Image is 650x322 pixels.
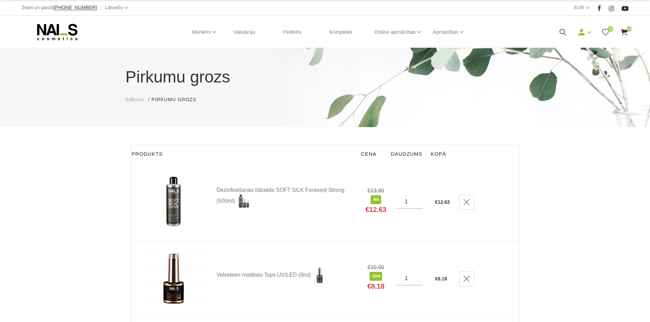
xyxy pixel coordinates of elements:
[21,3,97,12] div: Zvani un pasūti
[151,96,203,103] li: Pirkumu grozs
[427,144,450,164] th: Kopā
[438,276,447,281] span: 8.18
[228,16,260,48] a: Vaksācija
[626,26,632,32] span: 34
[387,144,427,164] th: Daudzums
[277,16,307,48] a: Pedikīrs
[140,251,208,307] img: Velveteen matētais Tops UV/LED (8ml)
[140,174,208,230] img: Dezinficēšanas līdzeklis SOFT SILK Forasept Strong (500ml)
[311,267,328,284] img: Matētais tops bez lipīgā slāņa: • rada īpaši samtainu sajūtu • nemaina gēllakas/gēla toni • sader...
[357,144,387,164] th: Cena
[433,18,458,46] a: Apmācības
[459,195,474,210] a: Delete
[217,267,357,284] a: Velveteen matētais Tops UV/LED (8ml)
[131,144,357,164] th: Produkts
[235,193,252,210] img: SOFT SILK SANITIZER FORASEPT STRONG Paredzēts profesionālai lietošanai: roku un virsmu dezinfekci...
[593,3,594,12] span: |
[602,300,647,322] iframe: chat widget
[54,5,97,10] a: [PHONE_NUMBER]
[105,3,123,12] a: Latviešu
[371,195,381,204] span: -9%
[217,187,357,210] a: Dezinficēšanas līdzeklis SOFT SILK Forasept Strong (500ml)
[620,28,629,36] a: 34
[100,3,102,12] span: |
[192,18,211,46] a: Manikīrs
[370,272,382,280] span: -25%
[438,199,450,205] span: 12.63
[435,276,438,281] span: €
[574,3,584,12] a: EUR
[608,26,613,32] span: 8
[324,16,358,48] a: Komplekti
[126,97,145,102] span: Sākums
[374,18,416,46] a: Online apmācības
[367,188,384,194] s: €13.90
[459,271,474,287] a: Delete
[365,205,386,214] span: €12.63
[601,28,610,36] a: 8
[367,264,384,270] s: €10.90
[126,65,525,89] h1: Pirkumu grozs
[435,199,438,205] span: €
[126,96,145,103] a: Sākums
[367,282,385,290] span: €8.18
